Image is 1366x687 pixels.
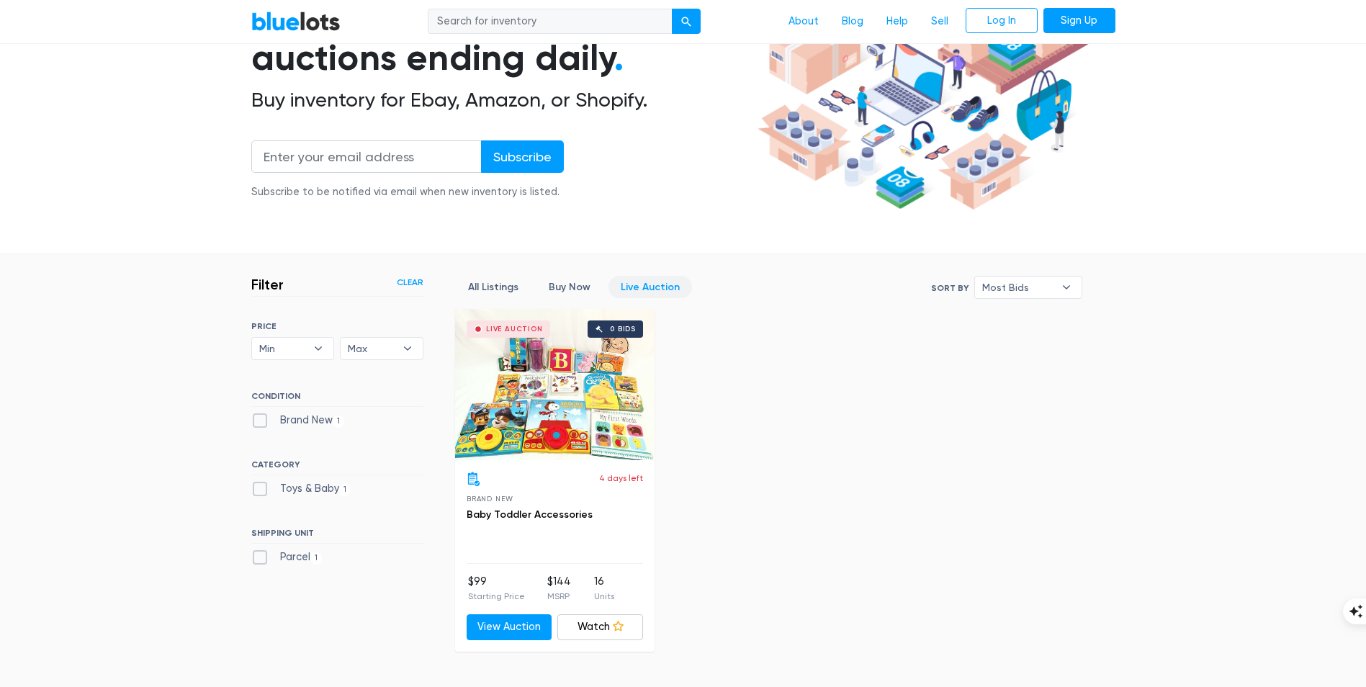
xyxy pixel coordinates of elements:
[777,8,830,35] a: About
[251,459,423,475] h6: CATEGORY
[251,88,752,112] h2: Buy inventory for Ebay, Amazon, or Shopify.
[251,140,482,173] input: Enter your email address
[397,276,423,289] a: Clear
[392,338,423,359] b: ▾
[547,574,571,603] li: $144
[455,309,655,460] a: Live Auction 0 bids
[251,321,423,331] h6: PRICE
[610,325,636,333] div: 0 bids
[468,590,525,603] p: Starting Price
[428,9,673,35] input: Search for inventory
[875,8,920,35] a: Help
[251,11,341,32] a: BlueLots
[333,416,345,427] span: 1
[468,574,525,603] li: $99
[339,484,351,495] span: 1
[830,8,875,35] a: Blog
[456,276,531,298] a: All Listings
[966,8,1038,34] a: Log In
[310,552,323,564] span: 1
[614,36,624,79] span: .
[1043,8,1115,34] a: Sign Up
[259,338,307,359] span: Min
[536,276,603,298] a: Buy Now
[251,391,423,407] h6: CONDITION
[467,508,593,521] a: Baby Toddler Accessories
[1051,277,1082,298] b: ▾
[481,140,564,173] input: Subscribe
[594,590,614,603] p: Units
[348,338,395,359] span: Max
[251,528,423,544] h6: SHIPPING UNIT
[251,549,323,565] label: Parcel
[557,614,643,640] a: Watch
[982,277,1054,298] span: Most Bids
[931,282,969,295] label: Sort By
[251,184,564,200] div: Subscribe to be notified via email when new inventory is listed.
[608,276,692,298] a: Live Auction
[594,574,614,603] li: 16
[486,325,543,333] div: Live Auction
[599,472,643,485] p: 4 days left
[303,338,333,359] b: ▾
[251,413,345,428] label: Brand New
[547,590,571,603] p: MSRP
[251,481,351,497] label: Toys & Baby
[467,495,513,503] span: Brand New
[251,276,284,293] h3: Filter
[920,8,960,35] a: Sell
[467,614,552,640] a: View Auction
